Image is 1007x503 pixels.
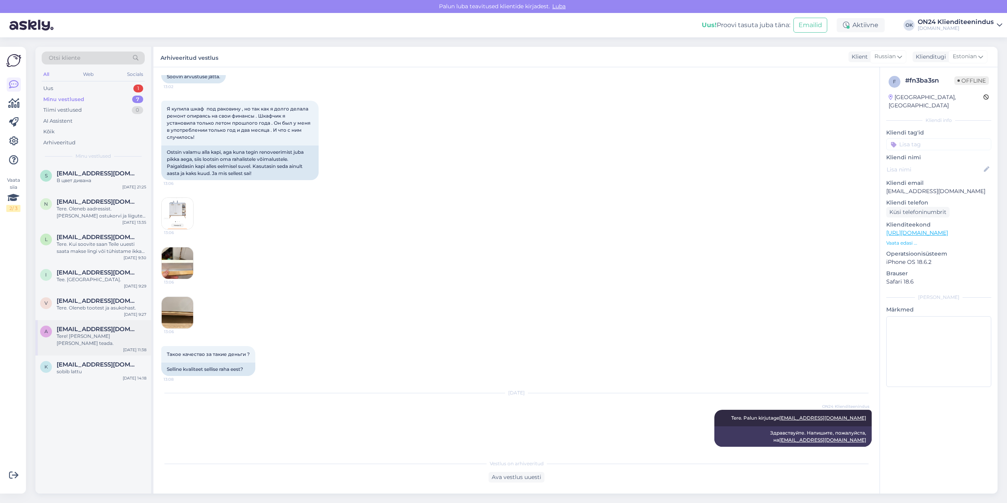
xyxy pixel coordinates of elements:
[904,20,915,31] div: OK
[893,79,896,85] span: f
[164,279,194,285] span: 13:06
[6,205,20,212] div: 2 / 3
[918,19,1002,31] a: ON24 Klienditeenindus[DOMAIN_NAME]
[162,198,193,229] img: Attachment
[886,250,991,258] p: Operatsioonisüsteem
[124,255,146,261] div: [DATE] 9:30
[886,240,991,247] p: Vaata edasi ...
[886,187,991,195] p: [EMAIL_ADDRESS][DOMAIN_NAME]
[44,201,48,207] span: n
[122,219,146,225] div: [DATE] 13:35
[837,18,885,32] div: Aktiivne
[57,269,138,276] span: info@pallantisgrupp.ee
[43,117,72,125] div: AI Assistent
[164,376,193,382] span: 13:08
[793,18,827,33] button: Emailid
[132,96,143,103] div: 7
[886,294,991,301] div: [PERSON_NAME]
[161,363,255,376] div: Selline kvaliteet sellise raha eest?
[57,326,138,333] span: alexander.peremees@gmail.com
[886,207,950,217] div: Küsi telefoninumbrit
[918,25,994,31] div: [DOMAIN_NAME]
[840,447,869,453] span: 11:25
[954,76,989,85] span: Offline
[123,375,146,381] div: [DATE] 14:18
[162,247,193,279] img: Attachment
[43,96,84,103] div: Minu vestlused
[44,364,48,370] span: k
[886,138,991,150] input: Lisa tag
[123,347,146,353] div: [DATE] 11:38
[6,177,20,212] div: Vaata siia
[779,437,866,443] a: [EMAIL_ADDRESS][DOMAIN_NAME]
[57,205,146,219] div: Tere. Oleneb aadressist. [PERSON_NAME] ostukorvi ja liigute ostukorvist edasi siis saate valida t...
[45,272,47,278] span: i
[167,351,250,357] span: Такое качество за такие деньги ?
[44,300,48,306] span: v
[45,236,48,242] span: l
[57,361,138,368] span: kiffu65@gmail.com
[874,52,896,61] span: Russian
[953,52,977,61] span: Estonian
[886,258,991,266] p: iPhone OS 18.6.2
[57,304,146,311] div: Tere. Oleneb tootest ja asukohast.
[81,69,95,79] div: Web
[167,106,312,140] span: Я купила шкаф под раковину , но так как я долго делала ремонт опираясь на свои финансы . Шкафчик ...
[125,69,145,79] div: Socials
[76,153,111,160] span: Minu vestlused
[124,311,146,317] div: [DATE] 9:27
[57,198,138,205] span: niinaraldugina@gmail.com
[702,20,790,30] div: Proovi tasuta juba täna:
[42,69,51,79] div: All
[164,181,193,186] span: 13:06
[57,368,146,375] div: sobib lattu
[918,19,994,25] div: ON24 Klienditeenindus
[49,54,80,62] span: Otsi kliente
[122,184,146,190] div: [DATE] 21:25
[132,106,143,114] div: 0
[886,179,991,187] p: Kliendi email
[913,53,946,61] div: Klienditugi
[6,53,21,68] img: Askly Logo
[57,297,138,304] span: vitautasuzgrindis@hotmail.com
[164,230,194,236] span: 13:06
[44,328,48,334] span: a
[45,173,48,179] span: s
[160,52,218,62] label: Arhiveeritud vestlus
[124,283,146,289] div: [DATE] 9:29
[489,472,544,483] div: Ava vestlus uuesti
[57,276,146,283] div: Tee. [GEOGRAPHIC_DATA].
[57,234,138,241] span: laurin85@gmail.com
[848,53,868,61] div: Klient
[886,153,991,162] p: Kliendi nimi
[57,333,146,347] div: Tere! [PERSON_NAME] [PERSON_NAME] teada.
[161,146,319,180] div: Ostsin valamu alla kapi, aga kuna tegin renoveerimist juba pikka aega, siis lootsin oma rahaliste...
[43,85,53,92] div: Uus
[886,229,948,236] a: [URL][DOMAIN_NAME]
[133,85,143,92] div: 1
[162,297,193,328] img: Attachment
[886,129,991,137] p: Kliendi tag'id
[887,165,982,174] input: Lisa nimi
[164,84,193,90] span: 13:02
[822,404,869,409] span: ON24 Klienditeenindus
[43,128,55,136] div: Kõik
[43,106,82,114] div: Tiimi vestlused
[905,76,954,85] div: # fn3ba3sn
[57,241,146,255] div: Tere. Kui soovite saan Teile uuesti saata makse lingi või tühistame ikkagi tellimuse?
[57,177,146,184] div: В цвет дивана
[886,269,991,278] p: Brauser
[714,426,872,447] div: Здравствуйте. Напишите, пожалуйста, на
[779,415,866,421] a: [EMAIL_ADDRESS][DOMAIN_NAME]
[886,199,991,207] p: Kliendi telefon
[43,139,76,147] div: Arhiveeritud
[161,389,872,396] div: [DATE]
[702,21,717,29] b: Uus!
[886,278,991,286] p: Safari 18.6
[490,460,544,467] span: Vestlus on arhiveeritud
[886,306,991,314] p: Märkmed
[57,170,138,177] span: stryelkova.anka98@gmail.com
[886,117,991,124] div: Kliendi info
[731,415,866,421] span: Tere. Palun kirjutage
[164,329,194,335] span: 13:06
